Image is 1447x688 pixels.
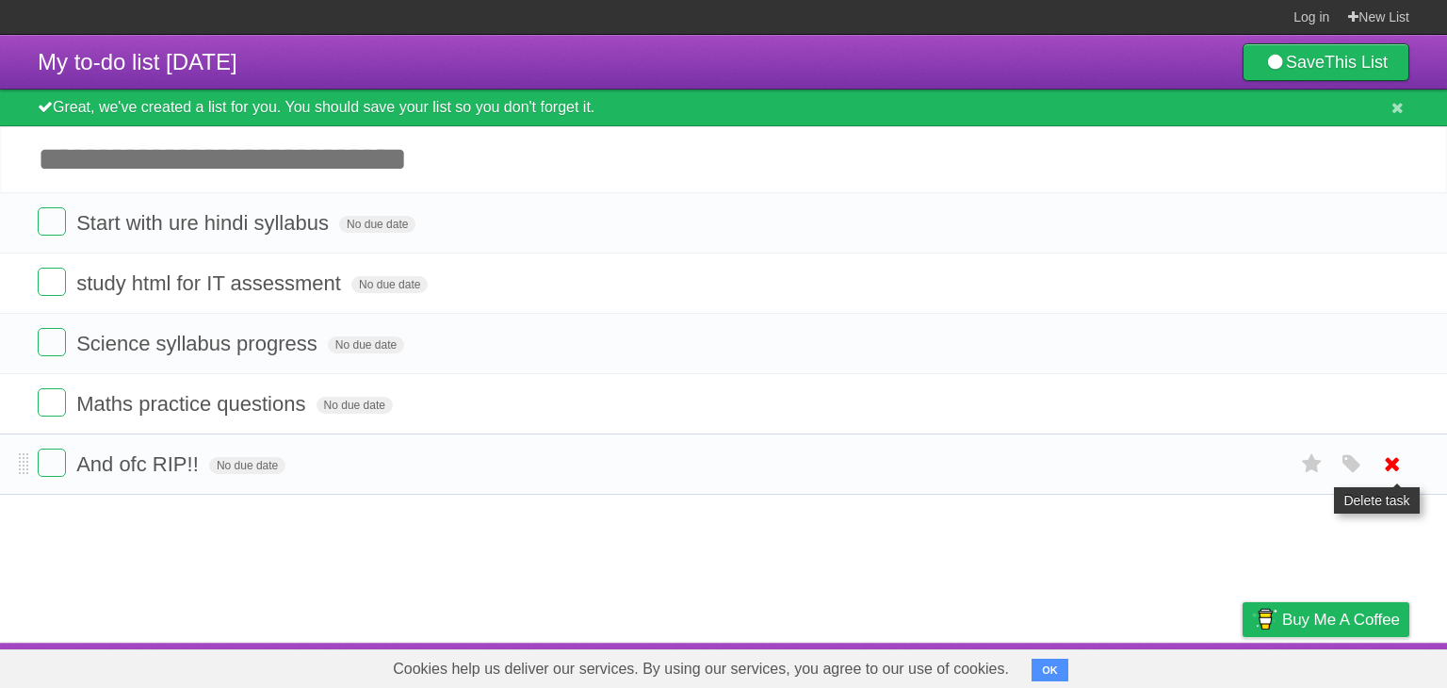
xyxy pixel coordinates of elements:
a: Terms [1154,647,1195,683]
button: OK [1032,659,1068,681]
span: Science syllabus progress [76,332,322,355]
span: Buy me a coffee [1282,603,1400,636]
label: Done [38,388,66,417]
span: Cookies help us deliver our services. By using our services, you agree to our use of cookies. [374,650,1028,688]
span: My to-do list [DATE] [38,49,237,74]
a: About [992,647,1032,683]
a: SaveThis List [1243,43,1409,81]
img: Buy me a coffee [1252,603,1277,635]
a: Developers [1054,647,1130,683]
a: Privacy [1218,647,1267,683]
a: Suggest a feature [1291,647,1409,683]
span: And ofc RIP!! [76,452,203,476]
span: Maths practice questions [76,392,310,416]
span: No due date [351,276,428,293]
label: Done [38,449,66,477]
label: Done [38,207,66,236]
span: No due date [209,457,285,474]
a: Buy me a coffee [1243,602,1409,637]
label: Star task [1294,449,1330,480]
label: Done [38,328,66,356]
span: Start with ure hindi syllabus [76,211,333,235]
b: This List [1325,53,1388,72]
label: Done [38,268,66,296]
span: No due date [339,216,415,233]
span: No due date [328,336,404,353]
span: No due date [317,397,393,414]
span: study html for IT assessment [76,271,346,295]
